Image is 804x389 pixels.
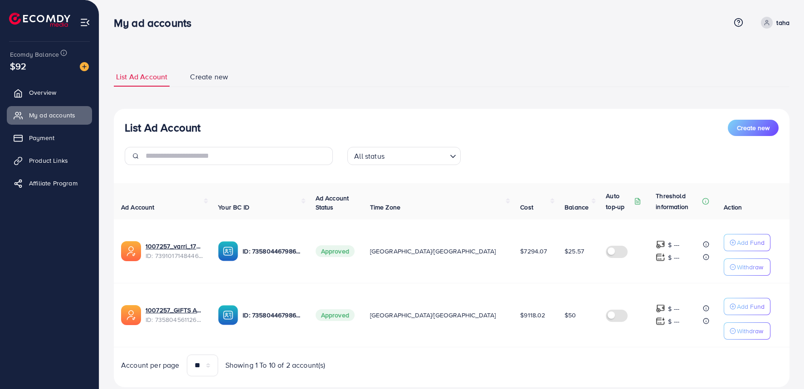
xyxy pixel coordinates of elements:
[724,234,770,251] button: Add Fund
[146,306,204,324] div: <span class='underline'>1007257_GIFTS ADS_1713178508862</span></br>7358045611263918081
[724,322,770,340] button: Withdraw
[10,59,26,73] span: $92
[29,111,75,120] span: My ad accounts
[80,62,89,71] img: image
[737,123,770,132] span: Create new
[146,242,204,251] a: 1007257_varri_1720855285387
[7,151,92,170] a: Product Links
[146,306,204,315] a: 1007257_GIFTS ADS_1713178508862
[656,316,665,326] img: top-up amount
[724,298,770,315] button: Add Fund
[146,251,204,260] span: ID: 7391017148446998544
[7,83,92,102] a: Overview
[737,301,765,312] p: Add Fund
[121,241,141,261] img: ic-ads-acc.e4c84228.svg
[656,253,665,262] img: top-up amount
[114,16,199,29] h3: My ad accounts
[765,348,797,382] iframe: Chat
[606,190,632,212] p: Auto top-up
[737,326,763,336] p: Withdraw
[668,252,679,263] p: $ ---
[29,156,68,165] span: Product Links
[565,311,576,320] span: $50
[565,203,589,212] span: Balance
[146,242,204,260] div: <span class='underline'>1007257_varri_1720855285387</span></br>7391017148446998544
[125,121,200,134] h3: List Ad Account
[776,17,789,28] p: taha
[656,240,665,249] img: top-up amount
[218,305,238,325] img: ic-ba-acc.ded83a64.svg
[29,179,78,188] span: Affiliate Program
[724,203,742,212] span: Action
[80,17,90,28] img: menu
[737,237,765,248] p: Add Fund
[565,247,584,256] span: $25.57
[146,315,204,324] span: ID: 7358045611263918081
[29,88,56,97] span: Overview
[347,147,461,165] div: Search for option
[370,203,400,212] span: Time Zone
[9,13,70,27] img: logo
[316,194,349,212] span: Ad Account Status
[387,148,446,163] input: Search for option
[243,246,301,257] p: ID: 7358044679864254480
[116,72,167,82] span: List Ad Account
[225,360,326,370] span: Showing 1 To 10 of 2 account(s)
[656,190,700,212] p: Threshold information
[520,247,547,256] span: $7294.07
[737,262,763,272] p: Withdraw
[757,17,789,29] a: taha
[121,360,180,370] span: Account per page
[7,129,92,147] a: Payment
[352,150,386,163] span: All status
[121,305,141,325] img: ic-ads-acc.e4c84228.svg
[656,304,665,313] img: top-up amount
[724,258,770,276] button: Withdraw
[121,203,155,212] span: Ad Account
[29,133,54,142] span: Payment
[668,239,679,250] p: $ ---
[316,309,355,321] span: Approved
[520,203,533,212] span: Cost
[370,247,496,256] span: [GEOGRAPHIC_DATA]/[GEOGRAPHIC_DATA]
[7,174,92,192] a: Affiliate Program
[668,303,679,314] p: $ ---
[10,50,59,59] span: Ecomdy Balance
[218,203,249,212] span: Your BC ID
[668,316,679,327] p: $ ---
[190,72,228,82] span: Create new
[520,311,545,320] span: $9118.02
[728,120,779,136] button: Create new
[218,241,238,261] img: ic-ba-acc.ded83a64.svg
[316,245,355,257] span: Approved
[7,106,92,124] a: My ad accounts
[243,310,301,321] p: ID: 7358044679864254480
[370,311,496,320] span: [GEOGRAPHIC_DATA]/[GEOGRAPHIC_DATA]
